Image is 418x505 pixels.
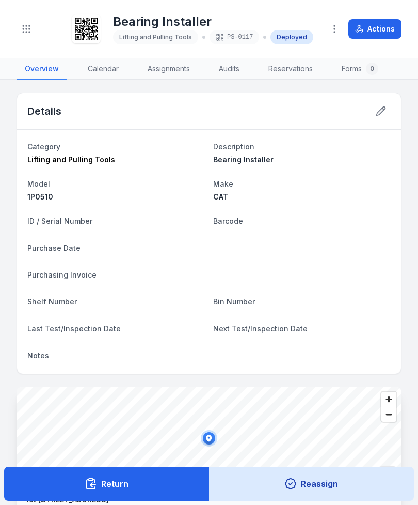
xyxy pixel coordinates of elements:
a: Forms0 [333,58,387,80]
a: Overview [17,58,67,80]
span: Next Test/Inspection Date [213,324,308,333]
span: Model [27,179,50,188]
span: Shelf Number [27,297,77,306]
button: Toggle navigation [17,19,36,39]
span: ID / Serial Number [27,217,92,225]
div: 0 [366,63,378,75]
button: Zoom in [381,392,396,407]
a: Calendar [79,58,127,80]
span: Category [27,142,60,151]
button: Actions [348,19,401,39]
a: Audits [211,58,248,80]
canvas: Map [17,387,401,490]
span: Lifting and Pulling Tools [119,33,192,41]
button: Switch to Satellite View [378,466,397,486]
span: Description [213,142,254,151]
h2: Details [27,104,61,118]
div: Deployed [270,30,313,44]
div: PS-0117 [210,30,259,44]
h1: Bearing Installer [113,13,313,30]
span: Notes [27,351,49,360]
span: Purchasing Invoice [27,270,97,279]
span: 1P0510 [27,192,53,201]
span: Last Test/Inspection Date [27,324,121,333]
span: Make [213,179,233,188]
span: Purchase Date [27,243,81,252]
button: Return [4,467,210,501]
button: Reassign [209,467,414,501]
button: Zoom out [381,407,396,422]
span: Lifting and Pulling Tools [27,155,115,164]
a: Reservations [260,58,321,80]
span: Bearing Installer [213,155,274,164]
span: Bin Number [213,297,255,306]
a: Assignments [139,58,198,80]
span: CAT [213,192,228,201]
span: Barcode [213,217,243,225]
